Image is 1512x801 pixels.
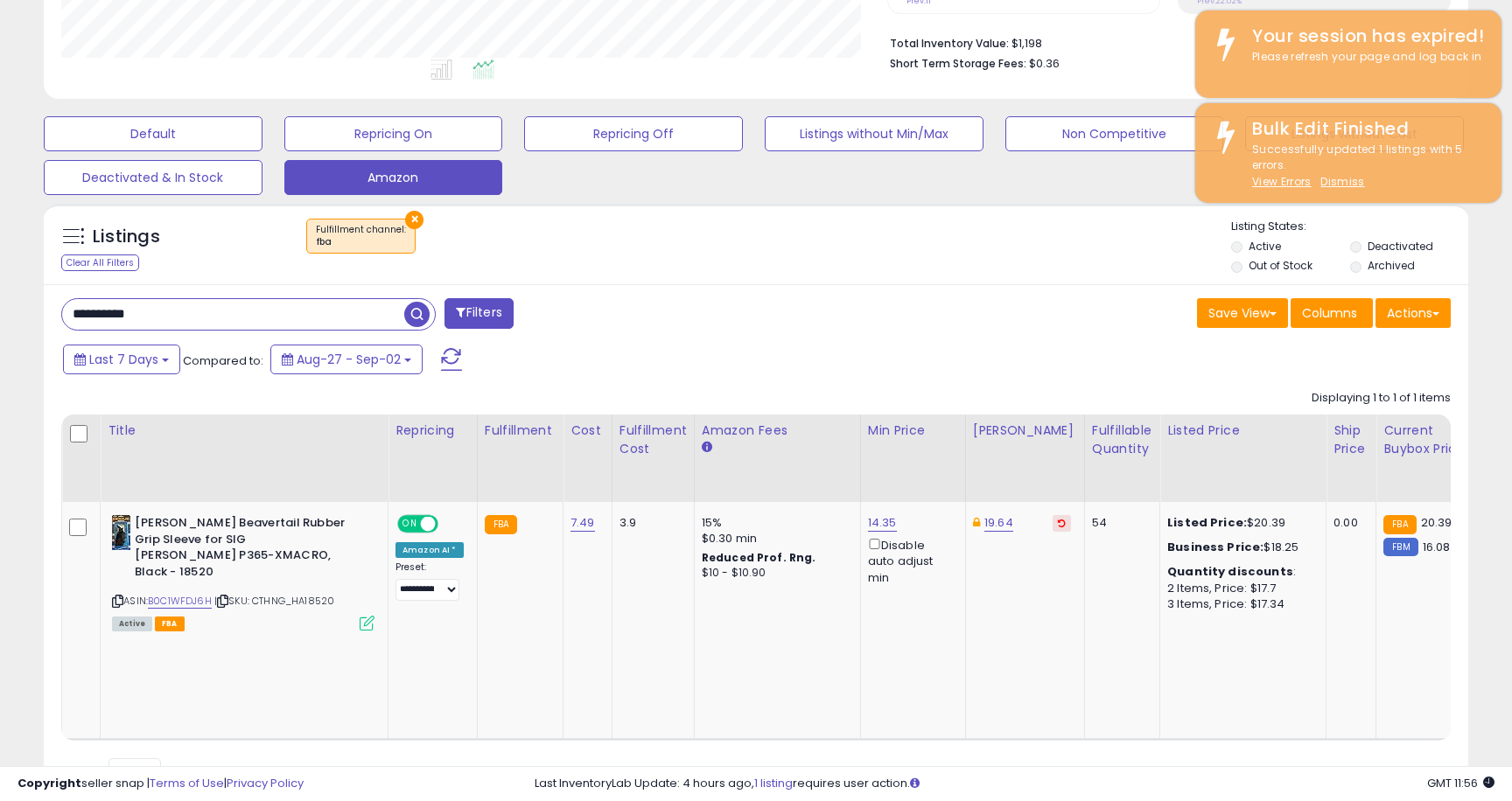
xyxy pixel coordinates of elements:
div: Bulk Edit Finished [1239,116,1488,142]
small: Amazon Fees. [702,440,712,456]
a: 7.49 [570,514,595,532]
b: Total Inventory Value: [890,36,1009,51]
label: Out of Stock [1249,258,1312,273]
span: Aug-27 - Sep-02 [297,351,401,368]
b: Short Term Storage Fees: [890,56,1026,71]
span: | SKU: CTHNG_HA18520 [214,594,334,608]
span: OFF [436,517,464,532]
b: Reduced Prof. Rng. [702,550,816,565]
button: Amazon [284,160,503,195]
div: Listed Price [1167,421,1319,440]
div: 3 Items, Price: $17.34 [1167,596,1312,612]
a: 14.35 [868,514,897,532]
span: Compared to: [183,352,263,369]
img: 41k8yVjkt9L._SL40_.jpg [112,515,130,550]
span: ON [399,517,421,532]
li: $1,198 [890,31,1438,52]
div: seller snap | | [17,776,304,792]
a: 19.64 [984,514,1013,532]
div: Fulfillment [485,421,556,440]
b: [PERSON_NAME] Beavertail Rubber Grip Sleeve for SIG [PERSON_NAME] P365-XMACRO, Black - 18520 [135,515,347,584]
div: 15% [702,515,847,531]
button: × [405,211,423,229]
button: Actions [1375,298,1451,328]
label: Deactivated [1368,239,1433,254]
label: Archived [1368,258,1415,273]
button: Filters [444,298,513,329]
div: 3.9 [619,515,681,531]
div: 54 [1092,515,1146,531]
button: Non Competitive [1005,116,1224,151]
a: Terms of Use [150,775,224,791]
div: Fulfillment Cost [619,421,687,458]
div: Fulfillable Quantity [1092,421,1152,458]
strong: Copyright [17,775,81,791]
button: Default [44,116,262,151]
div: Preset: [395,561,464,601]
b: Listed Price: [1167,514,1247,531]
div: Last InventoryLab Update: 4 hours ago, requires user action. [535,776,1494,792]
button: Repricing On [284,116,503,151]
div: Ship Price [1333,421,1368,458]
div: Your session has expired! [1239,24,1488,49]
div: Successfully updated 1 listings with 5 errors. [1239,142,1488,191]
div: Min Price [868,421,958,440]
small: FBA [485,515,517,534]
div: fba [316,236,406,248]
span: Show: entries [74,763,200,780]
div: Amazon Fees [702,421,853,440]
h5: Listings [93,225,160,249]
span: Last 7 Days [89,351,158,368]
b: Business Price: [1167,539,1263,555]
span: FBA [155,616,185,631]
span: 20.39 [1421,514,1452,531]
button: Aug-27 - Sep-02 [270,345,423,374]
button: Repricing Off [524,116,743,151]
i: This overrides the store level Dynamic Max Price for this listing [973,517,980,528]
div: 2 Items, Price: $17.7 [1167,581,1312,596]
span: Columns [1302,304,1357,322]
div: Repricing [395,421,470,440]
button: Deactivated & In Stock [44,160,262,195]
div: $18.25 [1167,540,1312,555]
label: Active [1249,239,1281,254]
a: View Errors [1252,174,1312,189]
div: Amazon AI * [395,542,464,558]
div: Title [108,421,381,440]
div: 0.00 [1333,515,1362,531]
div: Current Buybox Price [1383,421,1473,458]
a: Privacy Policy [227,775,304,791]
u: Dismiss [1320,174,1364,189]
div: $10 - $10.90 [702,566,847,581]
div: [PERSON_NAME] [973,421,1077,440]
a: B0C1WFDJ6H [148,594,212,609]
button: Last 7 Days [63,345,180,374]
a: 1 listing [754,775,793,791]
i: Revert to store-level Dynamic Max Price [1058,519,1066,527]
button: Save View [1197,298,1288,328]
div: Disable auto adjust min [868,535,952,586]
div: $0.30 min [702,531,847,547]
div: ASIN: [112,515,374,629]
div: Please refresh your page and log back in [1239,49,1488,66]
small: FBM [1383,538,1417,556]
span: All listings currently available for purchase on Amazon [112,616,152,631]
div: $20.39 [1167,515,1312,531]
div: Clear All Filters [61,254,139,271]
div: : [1167,564,1312,580]
small: FBA [1383,515,1416,534]
p: Listing States: [1231,219,1467,235]
div: Cost [570,421,605,440]
div: Displaying 1 to 1 of 1 items [1312,390,1451,407]
b: Quantity discounts [1167,563,1293,580]
span: $0.36 [1029,55,1060,72]
button: Listings without Min/Max [765,116,983,151]
span: 16.08 [1423,539,1451,555]
span: Fulfillment channel : [316,223,406,249]
button: Columns [1291,298,1373,328]
span: 2025-09-12 11:56 GMT [1427,775,1494,791]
